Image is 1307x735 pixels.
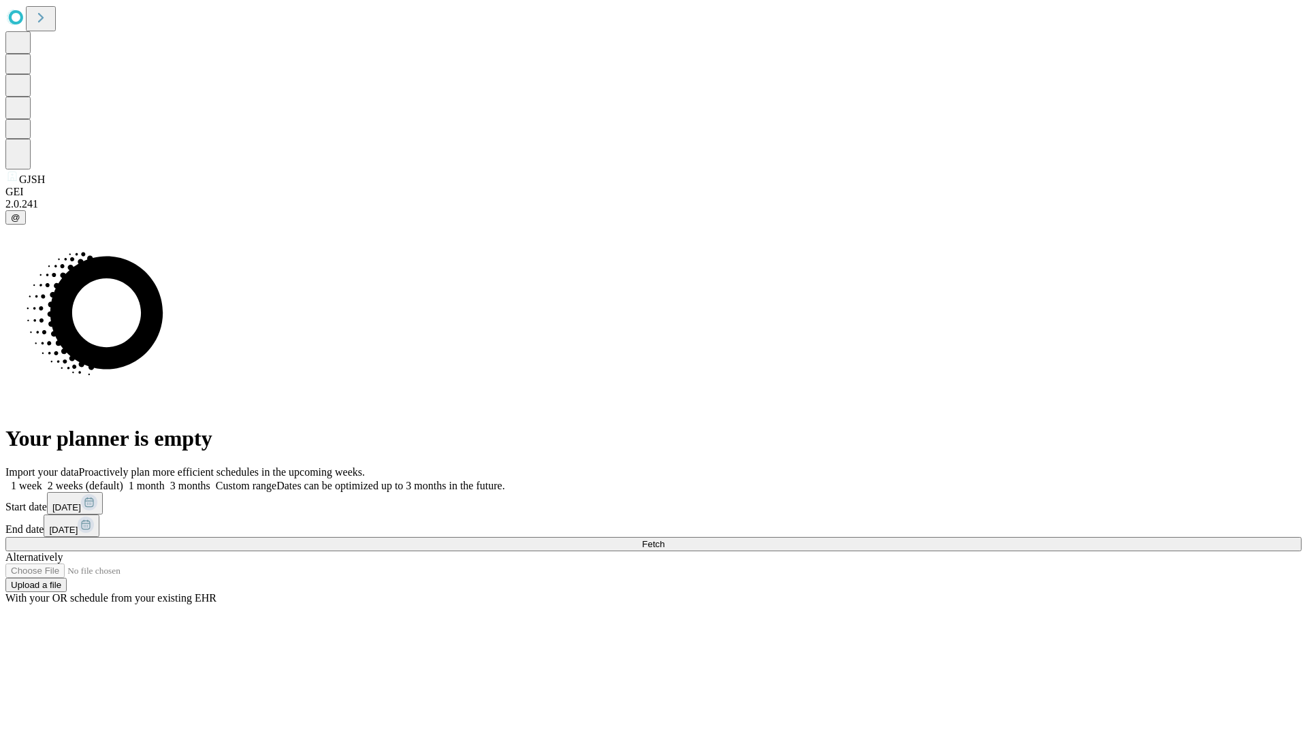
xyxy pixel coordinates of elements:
span: 2 weeks (default) [48,480,123,491]
span: [DATE] [52,502,81,512]
span: 1 week [11,480,42,491]
button: Fetch [5,537,1302,551]
span: Custom range [216,480,276,491]
button: Upload a file [5,578,67,592]
span: Fetch [642,539,664,549]
button: @ [5,210,26,225]
span: GJSH [19,174,45,185]
button: [DATE] [44,514,99,537]
span: Dates can be optimized up to 3 months in the future. [276,480,504,491]
div: GEI [5,186,1302,198]
div: Start date [5,492,1302,514]
div: End date [5,514,1302,537]
div: 2.0.241 [5,198,1302,210]
button: [DATE] [47,492,103,514]
span: Import your data [5,466,79,478]
span: @ [11,212,20,223]
span: With your OR schedule from your existing EHR [5,592,216,604]
span: 1 month [129,480,165,491]
h1: Your planner is empty [5,426,1302,451]
span: 3 months [170,480,210,491]
span: [DATE] [49,525,78,535]
span: Alternatively [5,551,63,563]
span: Proactively plan more efficient schedules in the upcoming weeks. [79,466,365,478]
